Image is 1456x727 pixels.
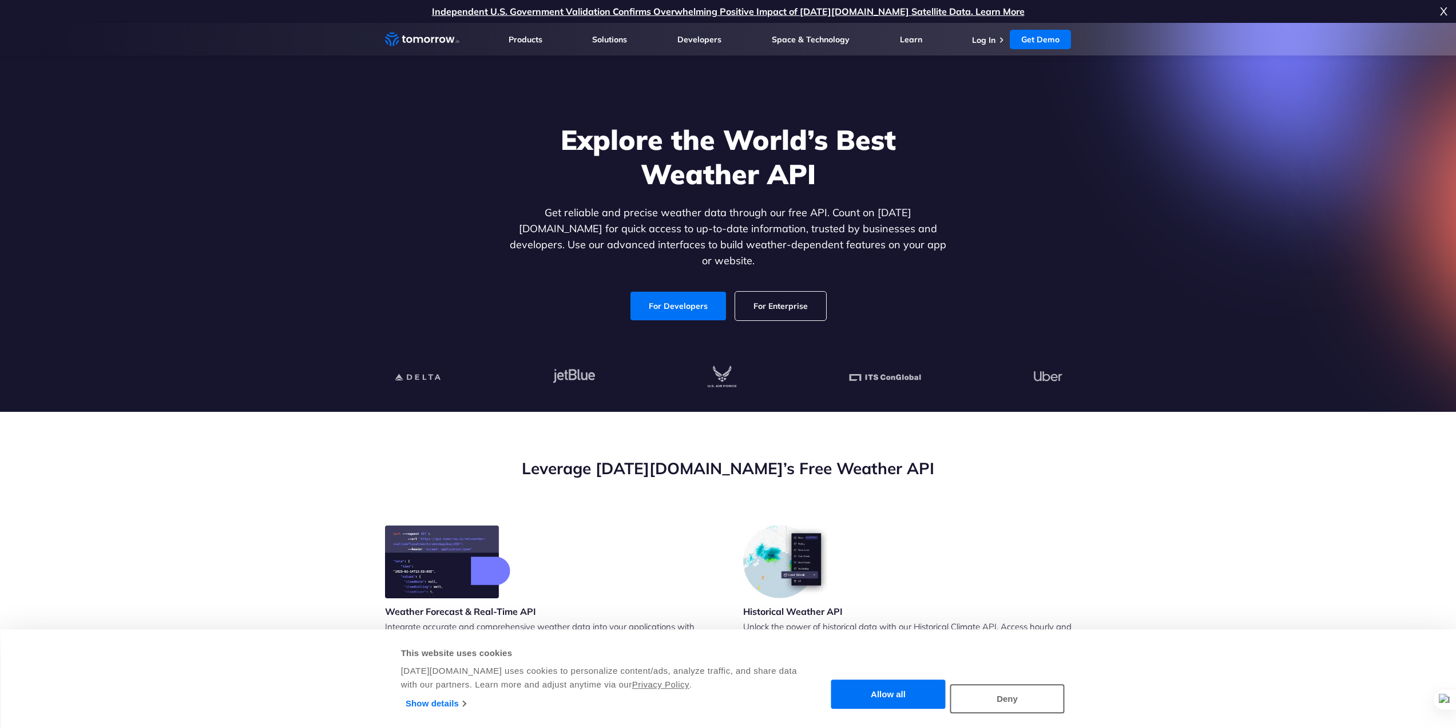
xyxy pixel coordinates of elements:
p: Integrate accurate and comprehensive weather data into your applications with [DATE][DOMAIN_NAME]... [385,620,713,699]
a: Solutions [592,34,627,45]
a: Space & Technology [772,34,850,45]
h3: Weather Forecast & Real-Time API [385,605,536,618]
a: Developers [677,34,721,45]
a: Get Demo [1010,30,1071,49]
p: Unlock the power of historical data with our Historical Climate API. Access hourly and daily weat... [743,620,1072,686]
a: Independent U.S. Government Validation Confirms Overwhelming Positive Impact of [DATE][DOMAIN_NAM... [432,6,1025,17]
h2: Leverage [DATE][DOMAIN_NAME]’s Free Weather API [385,458,1072,479]
h3: Historical Weather API [743,605,843,618]
a: Show details [406,695,466,712]
p: Get reliable and precise weather data through our free API. Count on [DATE][DOMAIN_NAME] for quic... [507,205,949,269]
a: Products [509,34,542,45]
a: For Enterprise [735,292,826,320]
a: Privacy Policy [632,680,689,689]
a: For Developers [630,292,726,320]
h1: Explore the World’s Best Weather API [507,122,949,191]
a: Learn [900,34,922,45]
a: Home link [385,31,459,48]
button: Deny [950,684,1065,713]
div: This website uses cookies [401,646,799,660]
button: Allow all [831,680,946,709]
a: Log In [972,35,995,45]
div: [DATE][DOMAIN_NAME] uses cookies to personalize content/ads, analyze traffic, and share data with... [401,664,799,692]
